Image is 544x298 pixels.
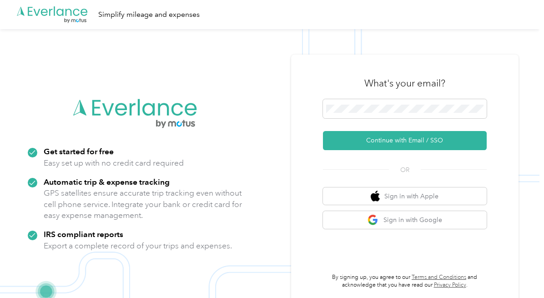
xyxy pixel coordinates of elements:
[323,211,487,229] button: google logoSign in with Google
[371,191,380,202] img: apple logo
[44,157,184,169] p: Easy set up with no credit card required
[364,77,445,90] h3: What's your email?
[434,282,466,288] a: Privacy Policy
[412,274,466,281] a: Terms and Conditions
[389,165,421,175] span: OR
[44,177,170,187] strong: Automatic trip & expense tracking
[323,187,487,205] button: apple logoSign in with Apple
[323,131,487,150] button: Continue with Email / SSO
[44,240,232,252] p: Export a complete record of your trips and expenses.
[98,9,200,20] div: Simplify mileage and expenses
[323,273,487,289] p: By signing up, you agree to our and acknowledge that you have read our .
[368,214,379,226] img: google logo
[44,229,123,239] strong: IRS compliant reports
[44,187,242,221] p: GPS satellites ensure accurate trip tracking even without cell phone service. Integrate your bank...
[44,146,114,156] strong: Get started for free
